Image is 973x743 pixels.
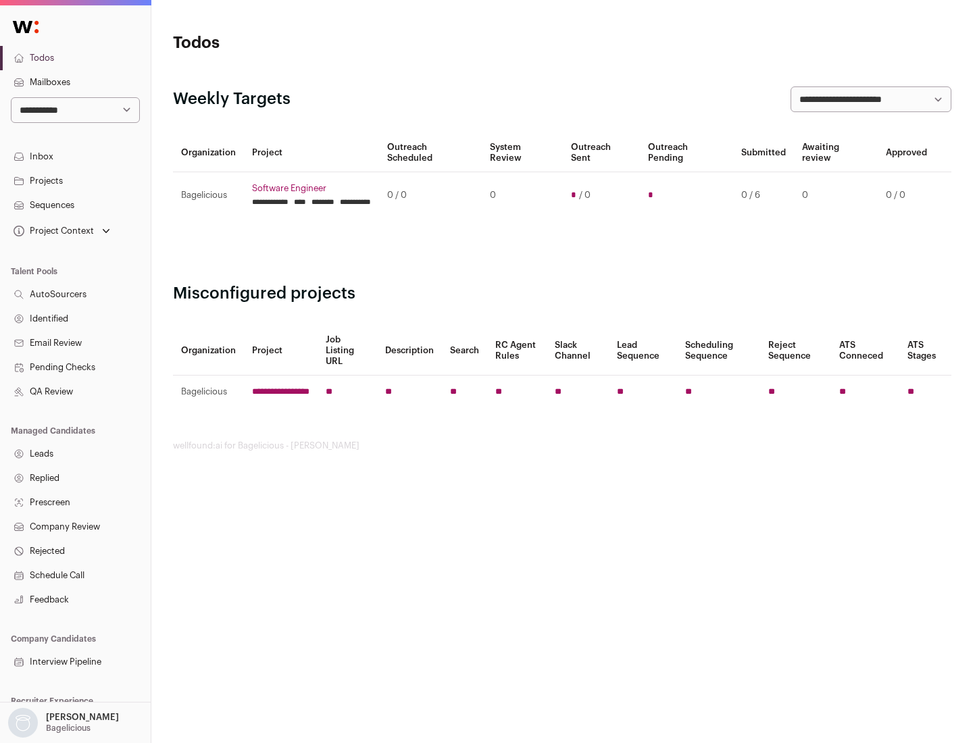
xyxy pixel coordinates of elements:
[547,326,609,376] th: Slack Channel
[173,440,951,451] footer: wellfound:ai for Bagelicious - [PERSON_NAME]
[244,134,379,172] th: Project
[11,226,94,236] div: Project Context
[46,712,119,723] p: [PERSON_NAME]
[318,326,377,376] th: Job Listing URL
[173,172,244,219] td: Bagelicious
[5,14,46,41] img: Wellfound
[640,134,732,172] th: Outreach Pending
[609,326,677,376] th: Lead Sequence
[878,172,935,219] td: 0 / 0
[244,326,318,376] th: Project
[482,134,562,172] th: System Review
[579,190,591,201] span: / 0
[379,134,482,172] th: Outreach Scheduled
[173,376,244,409] td: Bagelicious
[794,172,878,219] td: 0
[173,88,291,110] h2: Weekly Targets
[899,326,951,376] th: ATS Stages
[8,708,38,738] img: nopic.png
[5,708,122,738] button: Open dropdown
[379,172,482,219] td: 0 / 0
[173,32,432,54] h1: Todos
[677,326,760,376] th: Scheduling Sequence
[487,326,546,376] th: RC Agent Rules
[482,172,562,219] td: 0
[11,222,113,240] button: Open dropdown
[760,326,832,376] th: Reject Sequence
[733,134,794,172] th: Submitted
[878,134,935,172] th: Approved
[794,134,878,172] th: Awaiting review
[252,183,371,194] a: Software Engineer
[733,172,794,219] td: 0 / 6
[173,134,244,172] th: Organization
[46,723,91,734] p: Bagelicious
[442,326,487,376] th: Search
[563,134,641,172] th: Outreach Sent
[831,326,899,376] th: ATS Conneced
[377,326,442,376] th: Description
[173,326,244,376] th: Organization
[173,283,951,305] h2: Misconfigured projects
